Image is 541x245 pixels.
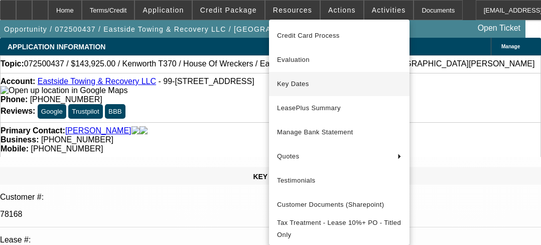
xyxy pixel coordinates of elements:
[277,217,401,241] span: Tax Treatment - Lease 10%+ PO - Titled Only
[277,54,401,66] span: Evaluation
[277,126,401,138] span: Manage Bank Statement
[277,199,401,211] span: Customer Documents (Sharepoint)
[277,175,401,187] span: Testimonials
[277,30,401,42] span: Credit Card Process
[277,78,401,90] span: Key Dates
[277,102,401,114] span: LeasePlus Summary
[277,150,389,162] span: Quotes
